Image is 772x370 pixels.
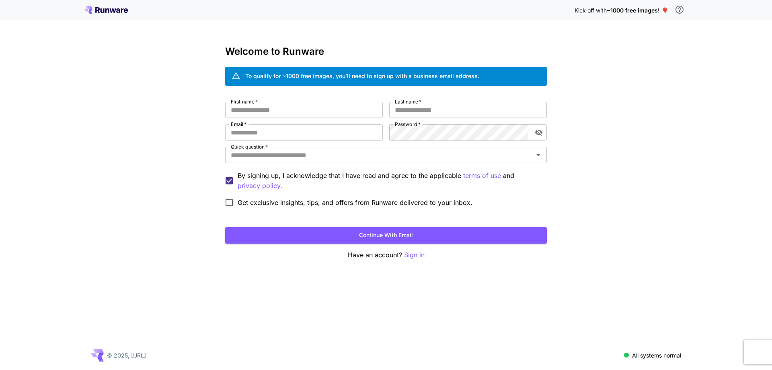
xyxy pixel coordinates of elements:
[231,143,268,150] label: Quick question
[463,171,501,181] p: terms of use
[238,198,472,207] span: Get exclusive insights, tips, and offers from Runware delivered to your inbox.
[225,46,547,57] h3: Welcome to Runware
[238,181,282,191] p: privacy policy.
[231,121,246,128] label: Email
[107,351,146,360] p: © 2025, [URL]
[231,98,258,105] label: First name
[404,250,425,260] button: Sign in
[245,72,479,80] div: To qualify for ~1000 free images, you’ll need to sign up with a business email address.
[671,2,688,18] button: In order to qualify for free credit, you need to sign up with a business email address and click ...
[225,250,547,260] p: Have an account?
[575,7,607,14] span: Kick off with
[395,98,421,105] label: Last name
[463,171,501,181] button: By signing up, I acknowledge that I have read and agree to the applicable and privacy policy.
[607,7,668,14] span: ~1000 free images! 🎈
[225,227,547,244] button: Continue with email
[395,121,421,128] label: Password
[532,125,546,140] button: toggle password visibility
[632,351,681,360] p: All systems normal
[238,171,540,191] p: By signing up, I acknowledge that I have read and agree to the applicable and
[238,181,282,191] button: By signing up, I acknowledge that I have read and agree to the applicable terms of use and
[533,149,544,161] button: Open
